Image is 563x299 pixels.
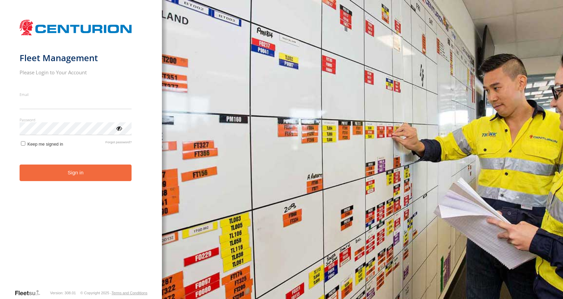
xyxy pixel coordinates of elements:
[20,92,132,97] label: Email
[20,165,132,181] button: Sign in
[27,142,63,147] span: Keep me signed in
[21,141,25,146] input: Keep me signed in
[20,19,132,36] img: Centurion Transport
[20,52,132,64] h1: Fleet Management
[20,69,132,76] h2: Please Login to Your Account
[20,117,132,122] label: Password
[15,290,46,296] a: Visit our Website
[106,140,132,147] a: Forgot password?
[112,291,147,295] a: Terms and Conditions
[50,291,76,295] div: Version: 308.01
[20,16,143,289] form: main
[80,291,147,295] div: © Copyright 2025 -
[115,125,122,131] div: ViewPassword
